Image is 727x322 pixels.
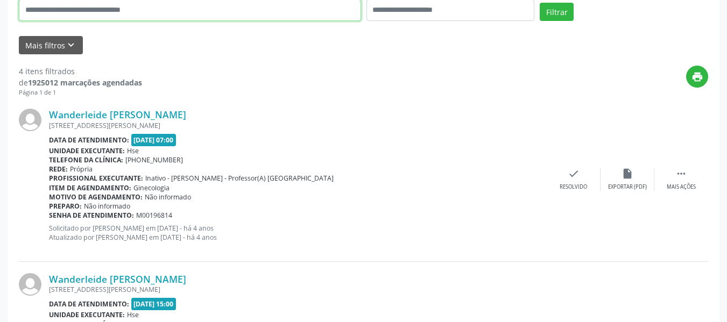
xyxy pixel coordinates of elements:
button: print [686,66,708,88]
b: Unidade executante: [49,146,125,155]
i:  [675,168,687,180]
p: Solicitado por [PERSON_NAME] em [DATE] - há 4 anos Atualizado por [PERSON_NAME] em [DATE] - há 4 ... [49,224,547,242]
b: Unidade executante: [49,310,125,319]
span: [DATE] 07:00 [131,134,177,146]
span: Não informado [84,202,130,211]
a: Wanderleide [PERSON_NAME] [49,109,186,120]
b: Data de atendimento: [49,299,129,309]
b: Telefone da clínica: [49,155,123,164]
b: Profissional executante: [49,174,143,183]
i: check [568,168,580,180]
div: Mais ações [667,183,696,191]
b: Item de agendamento: [49,183,131,192]
img: img [19,109,41,131]
b: Senha de atendimento: [49,211,134,220]
i: print [691,71,703,83]
span: [PHONE_NUMBER] [125,155,183,164]
div: Página 1 de 1 [19,88,142,97]
button: Mais filtroskeyboard_arrow_down [19,36,83,55]
span: Própria [70,164,93,174]
div: 4 itens filtrados [19,66,142,77]
span: Inativo - [PERSON_NAME] - Professor(A) [GEOGRAPHIC_DATA] [145,174,334,183]
div: Exportar (PDF) [608,183,647,191]
div: [STREET_ADDRESS][PERSON_NAME] [49,121,547,130]
div: [STREET_ADDRESS][PERSON_NAME] [49,285,547,294]
span: Hse [127,146,139,155]
span: Ginecologia [133,183,170,192]
b: Rede: [49,164,68,174]
button: Filtrar [540,3,574,21]
div: Resolvido [560,183,587,191]
img: img [19,273,41,296]
b: Preparo: [49,202,82,211]
div: de [19,77,142,88]
span: [DATE] 15:00 [131,298,177,310]
b: Data de atendimento: [49,135,129,145]
i: insert_drive_file [622,168,633,180]
span: Hse [127,310,139,319]
a: Wanderleide [PERSON_NAME] [49,273,186,285]
strong: 1925012 marcações agendadas [28,77,142,88]
span: M00196814 [136,211,172,220]
i: keyboard_arrow_down [65,39,77,51]
span: Não informado [145,192,191,202]
b: Motivo de agendamento: [49,192,143,202]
